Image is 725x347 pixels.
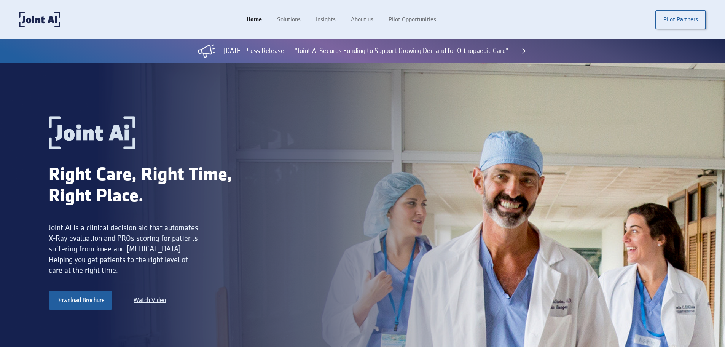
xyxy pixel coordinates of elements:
[655,10,706,29] a: Pilot Partners
[295,46,508,56] a: "Joint Ai Secures Funding to Support Growing Demand for Orthopaedic Care"
[269,13,308,27] a: Solutions
[343,13,381,27] a: About us
[19,12,60,27] a: home
[224,46,286,56] div: [DATE] Press Release:
[49,165,266,207] div: Right Care, Right Time, Right Place.
[49,222,201,276] div: Joint Ai is a clinical decision aid that automates X-Ray evaluation and PROs scoring for patients...
[239,13,269,27] a: Home
[381,13,444,27] a: Pilot Opportunities
[134,296,166,305] a: Watch Video
[49,291,112,309] a: Download Brochure
[308,13,343,27] a: Insights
